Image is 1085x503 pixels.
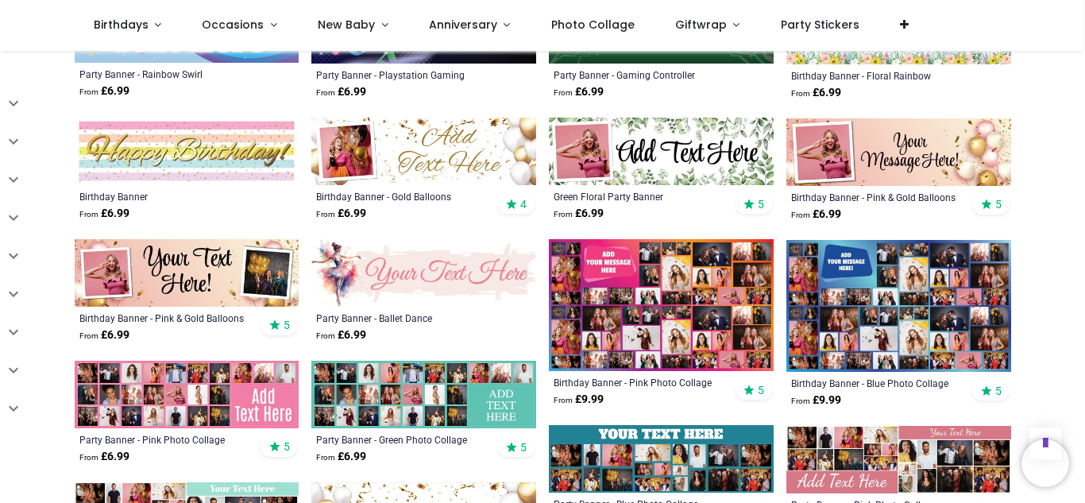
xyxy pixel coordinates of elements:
a: Party Banner - Green Photo Collage [316,433,488,446]
span: From [791,89,810,98]
span: From [79,87,98,96]
strong: £ 6.99 [791,207,841,222]
a: Party Banner - Ballet Dance [316,311,488,324]
a: Birthday Banner - Gold Balloons [316,190,488,203]
span: From [791,211,810,219]
a: Birthday Banner - Pink Photo Collage [554,376,726,389]
span: From [554,396,573,404]
span: From [554,210,573,219]
img: Personalised Birthday Backdrop Banner - Pink Photo Collage - Add Text & 48 Photo Upload [549,239,774,371]
strong: £ 6.99 [316,84,366,100]
a: Birthday Banner - Pink & Gold Balloons [79,311,252,324]
img: Personalised Party Banner - Blue Photo Collage - Custom Text & 19 Photo Upload [549,425,774,493]
a: Green Floral Party Banner [554,190,726,203]
span: From [791,397,810,405]
iframe: Brevo live chat [1021,439,1069,487]
img: Happy Birthday Banner - Rainbow Stripes [75,117,299,184]
img: Personalised Green Floral Party Banner - 1 Photo Upload [549,118,774,185]
span: Photo Collage [551,17,635,33]
strong: £ 6.99 [79,206,129,222]
span: Birthdays [94,17,149,33]
strong: £ 6.99 [79,327,129,343]
span: Occasions [202,17,264,33]
span: From [79,453,98,462]
span: From [79,331,98,340]
span: Party Stickers [781,17,859,33]
span: 5 [995,197,1002,211]
span: Giftwrap [675,17,727,33]
strong: £ 6.99 [316,449,366,465]
strong: £ 9.99 [791,393,841,408]
img: Personalised Happy Birthday Banner - Gold Balloons - 1 Photo Upload [311,118,536,185]
strong: £ 6.99 [79,449,129,465]
span: From [316,210,335,219]
a: Party Banner - Rainbow Swirl [79,68,252,80]
a: Birthday Banner - Blue Photo Collage [791,377,963,389]
span: From [554,88,573,97]
span: From [316,453,335,462]
strong: £ 9.99 [554,392,604,408]
img: Personalised Party Banner - Green Photo Collage - Custom Text & 24 Photo Upload [311,361,536,428]
img: Personalised Party Banner - Pink Photo Collage - Custom Text & 19 Photo Upload [786,426,1011,493]
span: 4 [520,197,527,211]
strong: £ 6.99 [554,206,604,222]
a: Birthday Banner - Pink & Gold Balloons [791,191,963,203]
img: Personalised Happy Birthday Banner - Pink & Gold Balloons - 1 Photo Upload [786,118,1011,186]
span: From [316,88,335,97]
strong: £ 6.99 [791,85,841,101]
span: From [79,210,98,219]
strong: £ 6.99 [79,83,129,99]
span: Anniversary [429,17,497,33]
a: Birthday Banner [79,190,252,203]
img: Personalised Birthday Backdrop Banner - Blue Photo Collage - Add Text & 48 Photo Upload [786,240,1011,372]
img: Personalised Party Banner - Ballet Dance - Custom Text [311,239,536,307]
span: New Baby [318,17,375,33]
a: Party Banner - Gaming Controller [554,68,726,81]
strong: £ 6.99 [316,206,366,222]
span: 5 [284,318,290,332]
span: 5 [284,439,290,454]
span: From [316,331,335,340]
img: Personalised Happy Birthday Banner - Pink & Gold Balloons - 2 Photo Upload [75,239,299,307]
span: 5 [758,197,764,211]
img: Personalised Party Banner - Pink Photo Collage - Custom Text & 24 Photo Upload [75,361,299,428]
span: 5 [520,440,527,455]
strong: £ 6.99 [316,327,366,343]
span: 5 [995,384,1002,398]
a: Party Banner - Playstation Gaming Teenage Kids [316,68,488,81]
a: Birthday Banner - Floral Rainbow [791,69,963,82]
a: Party Banner - Pink Photo Collage [79,433,252,446]
strong: £ 6.99 [554,84,604,100]
span: 5 [758,383,764,397]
